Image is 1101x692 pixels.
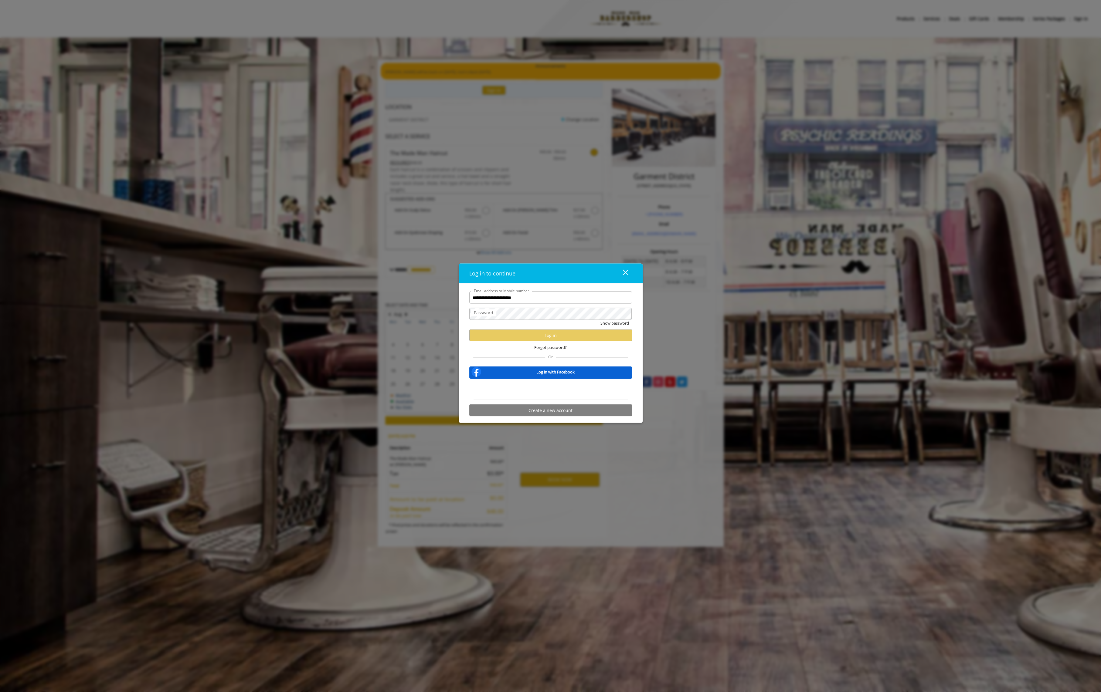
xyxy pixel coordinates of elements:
[534,344,567,351] span: Forgot password?
[611,267,632,280] button: close dialog
[471,288,532,294] label: Email address or Mobile number
[469,308,632,320] input: Password
[470,366,482,378] img: facebook-logo
[469,292,632,304] input: Email address or Mobile number
[536,369,575,375] b: Log in with Facebook
[515,383,586,396] iframe: Sign in with Google Button
[471,309,496,316] label: Password
[469,270,515,277] span: Log in to continue
[545,354,556,360] span: Or
[616,269,628,278] div: close dialog
[469,329,632,341] button: Log in
[469,404,632,416] button: Create a new account
[600,320,629,326] button: Show password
